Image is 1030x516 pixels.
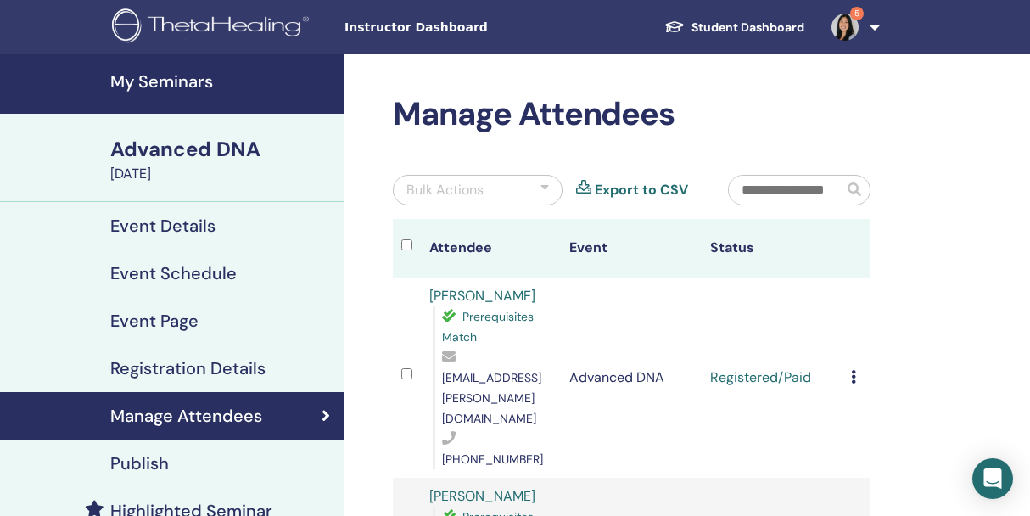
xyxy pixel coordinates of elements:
div: Open Intercom Messenger [972,458,1013,499]
a: [PERSON_NAME] [429,487,535,505]
img: logo.png [112,8,315,47]
h4: Event Schedule [110,263,237,283]
a: Advanced DNA[DATE] [100,135,344,184]
img: default.jpg [831,14,859,41]
div: [DATE] [110,164,333,184]
div: Advanced DNA [110,135,333,164]
th: Event [561,219,702,278]
img: graduation-cap-white.svg [664,20,685,34]
h4: Event Page [110,311,199,331]
th: Attendee [421,219,562,278]
a: [PERSON_NAME] [429,287,535,305]
h4: Registration Details [110,358,266,379]
span: [EMAIL_ADDRESS][PERSON_NAME][DOMAIN_NAME] [442,370,541,426]
a: Student Dashboard [651,12,818,43]
td: Advanced DNA [561,278,702,478]
h4: Manage Attendees [110,406,262,426]
h4: Event Details [110,216,216,236]
span: Prerequisites Match [442,309,534,345]
h2: Manage Attendees [393,95,870,134]
h4: My Seminars [110,71,333,92]
th: Status [702,219,842,278]
h4: Publish [110,453,169,474]
div: Bulk Actions [406,180,484,200]
a: Export to CSV [595,180,688,200]
span: 5 [850,7,864,20]
span: Instructor Dashboard [344,19,599,36]
span: [PHONE_NUMBER] [442,451,543,467]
